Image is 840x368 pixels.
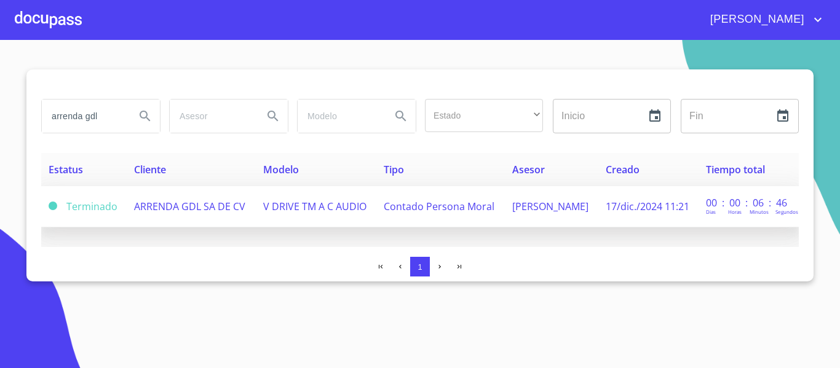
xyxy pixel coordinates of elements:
p: Horas [728,208,742,215]
div: ​ [425,99,543,132]
span: 17/dic./2024 11:21 [606,200,689,213]
span: V DRIVE TM A C AUDIO [263,200,367,213]
p: Minutos [750,208,769,215]
span: 1 [418,262,422,272]
input: search [42,100,125,133]
button: 1 [410,257,430,276]
span: Tiempo total [706,163,765,176]
span: Asesor [512,163,545,176]
span: Creado [606,163,640,176]
button: Search [130,101,160,131]
input: search [298,100,381,133]
button: Search [386,101,416,131]
span: ARRENDA GDL SA DE CV [134,200,245,213]
span: Modelo [263,163,299,176]
span: Estatus [49,163,83,176]
button: account of current user [701,10,825,29]
span: Terminado [66,200,117,213]
p: Dias [706,208,716,215]
p: 00 : 00 : 06 : 46 [706,196,789,209]
span: Terminado [49,202,57,210]
span: [PERSON_NAME] [512,200,588,213]
span: Contado Persona Moral [384,200,494,213]
p: Segundos [775,208,798,215]
span: Cliente [134,163,166,176]
span: [PERSON_NAME] [701,10,810,29]
span: Tipo [384,163,404,176]
input: search [170,100,253,133]
button: Search [258,101,288,131]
